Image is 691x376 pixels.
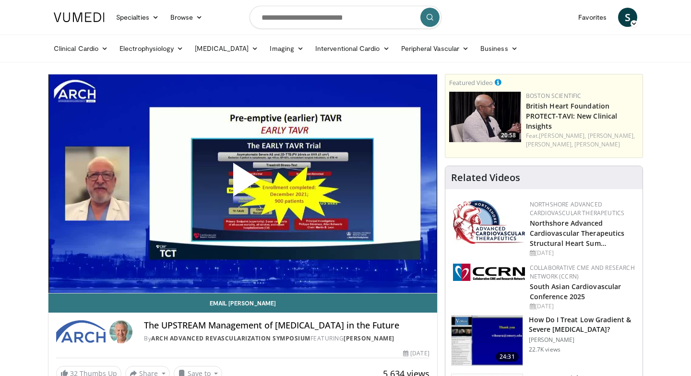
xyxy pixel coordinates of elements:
a: Peripheral Vascular [395,39,475,58]
img: ARCH Advanced Revascularization Symposium [56,320,106,343]
a: Northshore Advanced Cardiovascular Therapeutics Structural Heart Sum… [530,218,625,248]
span: 24:31 [496,352,519,362]
h3: How Do I Treat Low Gradient & Severe [MEDICAL_DATA]? [529,315,637,334]
img: VuMedi Logo [54,12,105,22]
small: Featured Video [449,78,493,87]
a: South Asian Cardiovascular Conference 2025 [530,282,621,301]
img: tyLS_krZ8-0sGT9n4xMDoxOjB1O8AjAz.150x105_q85_crop-smart_upscale.jpg [452,315,523,365]
h4: Related Videos [451,172,520,183]
a: [PERSON_NAME] [574,140,620,148]
a: Interventional Cardio [310,39,395,58]
a: Favorites [572,8,612,27]
p: 22.7K views [529,346,560,353]
a: Business [475,39,524,58]
div: [DATE] [530,302,635,311]
a: Imaging [264,39,310,58]
img: 45d48ad7-5dc9-4e2c-badc-8ed7b7f471c1.jpg.150x105_q85_autocrop_double_scale_upscale_version-0.2.jpg [453,200,525,244]
a: [PERSON_NAME] [344,334,394,342]
a: [MEDICAL_DATA] [189,39,264,58]
img: Avatar [109,320,132,343]
span: 20:58 [498,131,519,140]
a: Email [PERSON_NAME] [48,293,437,313]
a: NorthShore Advanced Cardiovascular Therapeutics [530,200,625,217]
a: 24:31 How Do I Treat Low Gradient & Severe [MEDICAL_DATA]? [PERSON_NAME] 22.7K views [451,315,637,366]
h4: The UPSTREAM Management of [MEDICAL_DATA] in the Future [144,320,429,331]
div: By FEATURING [144,334,429,343]
a: [PERSON_NAME], [588,132,635,140]
div: Feat. [526,132,639,149]
button: Play Video [156,136,329,230]
video-js: Video Player [48,74,437,293]
a: [PERSON_NAME], [526,140,573,148]
input: Search topics, interventions [250,6,441,29]
div: [DATE] [530,249,635,257]
img: 20bd0fbb-f16b-4abd-8bd0-1438f308da47.150x105_q85_crop-smart_upscale.jpg [449,92,521,142]
a: ARCH Advanced Revascularization Symposium [151,334,310,342]
a: Clinical Cardio [48,39,114,58]
a: [PERSON_NAME], [539,132,586,140]
img: a04ee3ba-8487-4636-b0fb-5e8d268f3737.png.150x105_q85_autocrop_double_scale_upscale_version-0.2.png [453,264,525,281]
a: 20:58 [449,92,521,142]
a: Boston Scientific [526,92,582,100]
a: Collaborative CME and Research Network (CCRN) [530,264,635,280]
p: [PERSON_NAME] [529,336,637,344]
a: British Heart Foundation PROTECT-TAVI: New Clinical Insights [526,101,618,131]
a: Browse [165,8,209,27]
div: [DATE] [403,349,429,358]
a: S [618,8,637,27]
a: Electrophysiology [114,39,189,58]
a: Specialties [110,8,165,27]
